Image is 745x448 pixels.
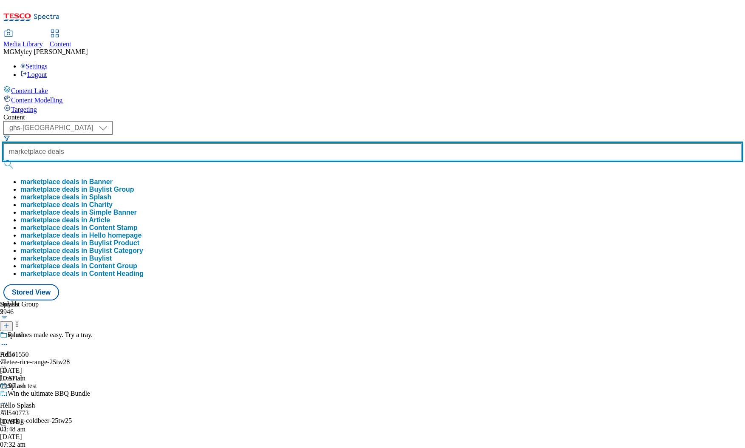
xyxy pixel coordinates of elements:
[3,284,59,301] button: Stored View
[20,270,144,278] button: marketplace deals in Content Heading
[3,113,742,121] div: Content
[3,48,14,55] span: MG
[8,331,25,339] div: splash
[20,216,110,224] button: marketplace deals in Article
[20,193,111,201] button: marketplace deals in Splash
[89,186,134,193] span: Buylist Group
[20,186,134,193] button: marketplace deals in Buylist Group
[3,143,742,160] input: Search
[14,48,88,55] span: Myley [PERSON_NAME]
[3,30,43,48] a: Media Library
[20,224,138,232] button: marketplace deals in Content Stamp
[50,30,71,48] a: Content
[20,186,134,193] div: marketplace deals in
[20,239,139,247] button: marketplace deals in Buylist Product
[8,331,93,339] div: Routines made easy. Try a tray.
[11,106,37,113] span: Targeting
[20,71,47,78] a: Logout
[3,104,742,113] a: Targeting
[3,85,742,95] a: Content Lake
[20,178,113,186] button: marketplace deals in Banner
[11,96,62,104] span: Content Modelling
[20,62,48,70] a: Settings
[20,262,137,270] div: marketplace deals in
[89,262,137,269] span: Content Group
[8,390,90,397] div: Win the ultimate BBQ Bundle
[3,135,10,142] svg: Search Filters
[50,40,71,48] span: Content
[20,232,142,239] button: marketplace deals in Hello homepage
[8,382,37,390] div: Splash test
[20,224,138,232] div: marketplace deals in
[3,95,742,104] a: Content Modelling
[89,224,138,231] span: Content Stamp
[11,87,48,94] span: Content Lake
[20,262,137,270] button: marketplace deals in Content Group
[3,40,43,48] span: Media Library
[20,209,137,216] button: marketplace deals in Simple Banner
[20,255,112,262] button: marketplace deals in Buylist
[20,201,113,209] button: marketplace deals in Charity
[20,247,143,255] button: marketplace deals in Buylist Category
